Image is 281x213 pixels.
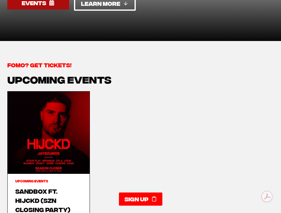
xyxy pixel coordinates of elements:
span: Sign up [124,195,149,204]
h6: FOMO? GET TICKETS! [7,61,274,69]
a: Read More Sandbox ft. HIJCKD (SZN CLOSING PARTY) [8,92,90,174]
a: Upcoming Events [15,179,48,183]
a: Sign up [119,192,162,206]
h1: UPCOMING EVENTS [7,72,274,86]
